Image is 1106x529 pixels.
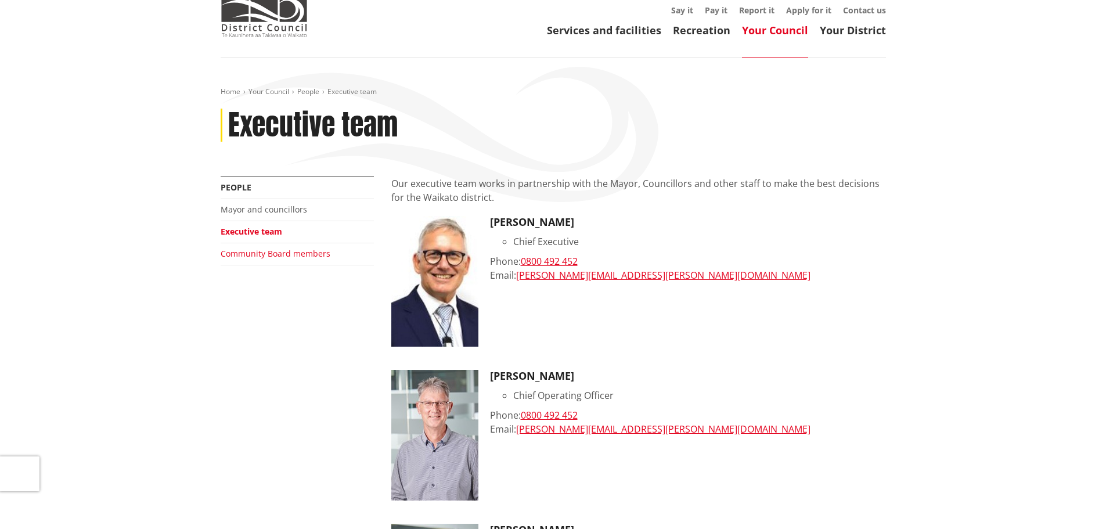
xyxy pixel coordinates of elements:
a: People [221,182,251,193]
a: Your District [820,23,886,37]
a: Services and facilities [547,23,661,37]
a: Report it [739,5,774,16]
a: Recreation [673,23,730,37]
h3: [PERSON_NAME] [490,216,886,229]
div: Email: [490,268,886,282]
a: Contact us [843,5,886,16]
a: 0800 492 452 [521,255,578,268]
a: [PERSON_NAME][EMAIL_ADDRESS][PERSON_NAME][DOMAIN_NAME] [516,269,810,282]
span: Executive team [327,87,377,96]
a: Home [221,87,240,96]
div: Email: [490,422,886,436]
a: Pay it [705,5,727,16]
li: Chief Executive [513,235,886,249]
img: Tony Whittaker [391,370,478,501]
p: Our executive team works in partnership with the Mayor, Councillors and other staff to make the b... [391,177,886,204]
nav: breadcrumb [221,87,886,97]
a: Your Council [742,23,808,37]
h1: Executive team [228,109,398,142]
a: Apply for it [786,5,831,16]
a: Executive team [221,226,282,237]
a: Mayor and councillors [221,204,307,215]
img: CE Craig Hobbs [391,216,478,347]
a: Community Board members [221,248,330,259]
li: Chief Operating Officer [513,388,886,402]
a: [PERSON_NAME][EMAIL_ADDRESS][PERSON_NAME][DOMAIN_NAME] [516,423,810,436]
a: Say it [671,5,693,16]
div: Phone: [490,254,886,268]
a: People [297,87,319,96]
iframe: Messenger Launcher [1053,480,1094,522]
a: 0800 492 452 [521,409,578,422]
h3: [PERSON_NAME] [490,370,886,383]
a: Your Council [248,87,289,96]
div: Phone: [490,408,886,422]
